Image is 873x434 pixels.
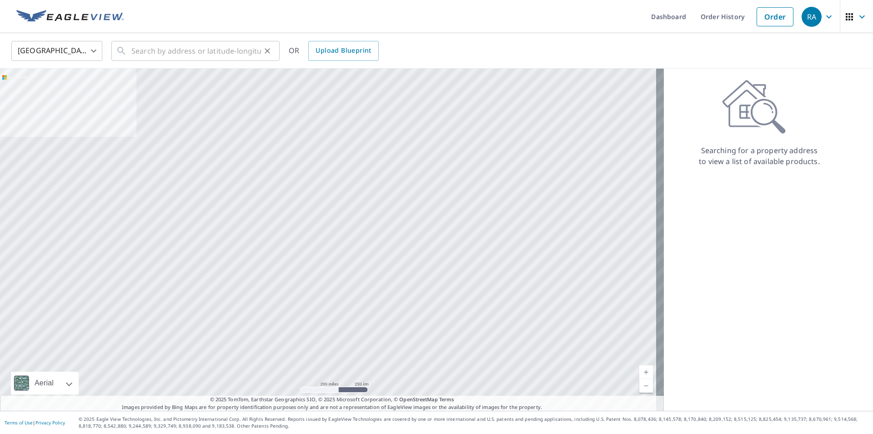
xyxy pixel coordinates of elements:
[131,38,261,64] input: Search by address or latitude-longitude
[11,38,102,64] div: [GEOGRAPHIC_DATA]
[32,372,56,394] div: Aerial
[261,45,274,57] button: Clear
[35,419,65,426] a: Privacy Policy
[16,10,124,24] img: EV Logo
[639,379,653,393] a: Current Level 5, Zoom Out
[399,396,437,403] a: OpenStreetMap
[308,41,378,61] a: Upload Blueprint
[439,396,454,403] a: Terms
[289,41,379,61] div: OR
[79,416,868,429] p: © 2025 Eagle View Technologies, Inc. and Pictometry International Corp. All Rights Reserved. Repo...
[5,419,33,426] a: Terms of Use
[11,372,79,394] div: Aerial
[5,420,65,425] p: |
[802,7,822,27] div: RA
[210,396,454,404] span: © 2025 TomTom, Earthstar Geographics SIO, © 2025 Microsoft Corporation, ©
[639,365,653,379] a: Current Level 5, Zoom In
[757,7,793,26] a: Order
[316,45,371,56] span: Upload Blueprint
[698,145,820,167] p: Searching for a property address to view a list of available products.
